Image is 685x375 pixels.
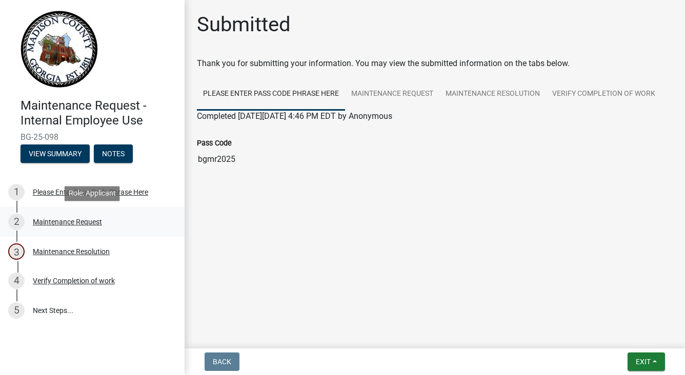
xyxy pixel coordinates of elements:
div: 2 [8,214,25,230]
h1: Submitted [197,12,291,37]
button: View Summary [21,144,90,163]
div: 1 [8,184,25,200]
span: Back [213,358,231,366]
h4: Maintenance Request - Internal Employee Use [21,98,176,128]
div: Maintenance Resolution [33,248,110,255]
span: BG-25-098 [21,132,164,142]
div: Verify Completion of work [33,277,115,284]
a: Maintenance Request [345,78,439,111]
a: Please Enter Pass Code Phrase Here [197,78,345,111]
button: Back [205,352,239,371]
wm-modal-confirm: Summary [21,150,90,158]
div: 4 [8,273,25,289]
span: Completed [DATE][DATE] 4:46 PM EDT by Anonymous [197,111,392,121]
a: Verify Completion of work [546,78,661,111]
button: Notes [94,144,133,163]
div: Please Enter Pass Code Phrase Here [33,189,148,196]
a: Maintenance Resolution [439,78,546,111]
label: Pass Code [197,140,232,147]
button: Exit [628,352,665,371]
div: Maintenance Request [33,218,102,225]
wm-modal-confirm: Notes [94,150,133,158]
div: 5 [8,302,25,319]
img: Madison County, Georgia [21,11,98,88]
span: Exit [636,358,651,366]
div: Thank you for submitting your information. You may view the submitted information on the tabs below. [197,57,673,70]
div: 3 [8,243,25,260]
div: Role: Applicant [65,186,120,201]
